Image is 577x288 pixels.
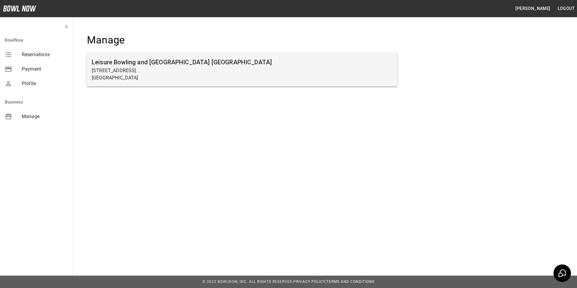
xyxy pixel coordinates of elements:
[555,3,577,14] button: Logout
[22,113,68,120] span: Manage
[22,80,68,87] span: Profile
[513,3,553,14] button: [PERSON_NAME]
[22,66,68,73] span: Payment
[3,5,36,11] img: logo
[293,280,325,284] a: Privacy Policy
[327,280,375,284] a: Terms and Conditions
[22,51,68,58] span: Reservations
[92,74,393,82] p: [GEOGRAPHIC_DATA]
[92,67,393,74] p: [STREET_ADDRESS]
[92,57,393,67] h6: Leisure Bowling and [GEOGRAPHIC_DATA] [GEOGRAPHIC_DATA]
[87,34,397,46] h4: Manage
[202,280,293,284] span: © 2022 BowlNow, Inc. All Rights Reserved.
